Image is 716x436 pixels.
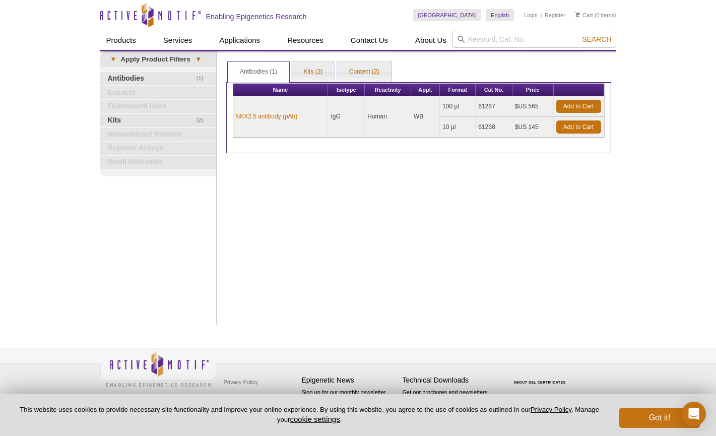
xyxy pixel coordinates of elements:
a: Recombinant Proteins [100,128,216,141]
span: ▾ [190,55,206,64]
a: (1)Antibodies [100,72,216,85]
td: $US 565 [512,96,554,117]
a: Login [524,12,538,19]
a: Resources [281,31,330,50]
td: 10 µl [440,117,476,138]
td: IgG [328,96,365,138]
a: (2)Kits [100,114,216,127]
p: Sign up for our monthly newsletter highlighting recent publications in the field of epigenetics. [302,388,398,422]
a: Content (2) [337,62,392,82]
td: WB [411,96,440,138]
td: 61268 [476,117,512,138]
a: NKX2.5 antibody (pAb) [236,112,298,121]
button: Got it! [619,408,700,428]
td: 100 µl [440,96,476,117]
span: ▾ [105,55,121,64]
a: About Us [409,31,452,50]
a: Services [157,31,199,50]
a: Fluorescent Dyes [100,100,216,113]
div: Open Intercom Messenger [682,402,706,426]
span: Search [582,35,611,43]
a: Contact Us [345,31,394,50]
th: Reactivity [365,84,411,96]
img: Your Cart [575,12,580,17]
p: This website uses cookies to provide necessary site functionality and improve your online experie... [16,405,603,424]
a: Reporter Assays [100,142,216,155]
a: ABOUT SSL CERTIFICATES [513,381,566,384]
th: Isotype [328,84,365,96]
button: Search [579,35,614,44]
a: Register [545,12,565,19]
li: | [541,9,542,21]
a: English [486,9,514,21]
a: Applications [213,31,266,50]
a: [GEOGRAPHIC_DATA] [413,9,481,21]
a: ▾Apply Product Filters▾ [100,51,216,68]
span: (1) [197,72,209,85]
th: Appl. [411,84,440,96]
p: Get our brochures and newsletters, or request them by mail. [403,388,498,414]
a: Terms & Conditions [221,390,274,405]
span: (2) [197,114,209,127]
img: Active Motif, [100,348,216,389]
th: Price [512,84,554,96]
h4: Technical Downloads [403,376,498,385]
button: cookie settings [290,415,340,423]
a: Privacy Policy [531,406,571,413]
th: Format [440,84,476,96]
a: Small Molecules [100,156,216,169]
a: Antibodies (1) [228,62,289,82]
a: Extracts [100,86,216,99]
a: Add to Cart [556,120,601,134]
a: Privacy Policy [221,375,261,390]
td: 61267 [476,96,512,117]
li: (0 items) [575,9,616,21]
td: $US 145 [512,117,554,138]
th: Cat No. [476,84,512,96]
a: Kits (2) [291,62,335,82]
h4: Epigenetic News [302,376,398,385]
a: Add to Cart [556,100,601,113]
h2: Enabling Epigenetics Research [206,12,307,21]
td: Human [365,96,411,138]
input: Keyword, Cat. No. [452,31,616,48]
table: Click to Verify - This site chose Symantec SSL for secure e-commerce and confidential communicati... [503,366,579,388]
a: Products [100,31,142,50]
a: Cart [575,12,593,19]
th: Name [233,84,329,96]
